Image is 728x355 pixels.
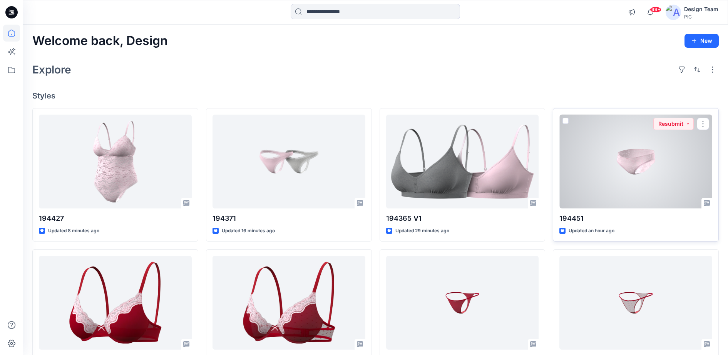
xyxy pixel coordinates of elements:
[222,227,275,235] p: Updated 16 minutes ago
[213,213,365,224] p: 194371
[213,256,365,350] a: 194436_V3
[48,227,99,235] p: Updated 8 minutes ago
[32,34,168,48] h2: Welcome back, Design
[559,256,712,350] a: 194377_V1
[386,115,539,209] a: 194365 V1
[386,256,539,350] a: 194377_V2
[39,115,192,209] a: 194427
[559,115,712,209] a: 194451
[684,5,718,14] div: Design Team
[559,213,712,224] p: 194451
[684,34,719,48] button: New
[395,227,449,235] p: Updated 29 minutes ago
[39,256,192,350] a: 194436_V1
[684,14,718,20] div: PIC
[666,5,681,20] img: avatar
[32,63,71,76] h2: Explore
[32,91,719,100] h4: Styles
[213,115,365,209] a: 194371
[39,213,192,224] p: 194427
[569,227,614,235] p: Updated an hour ago
[650,7,661,13] span: 99+
[386,213,539,224] p: 194365 V1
